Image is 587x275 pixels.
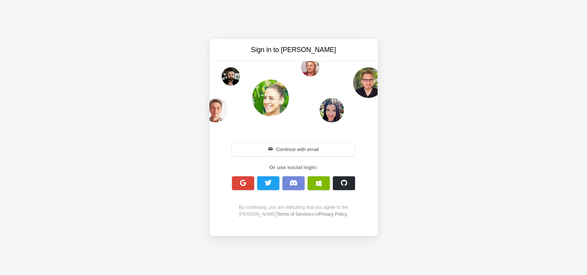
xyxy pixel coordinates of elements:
[228,204,359,218] div: By continuing, you are indicating that you agree to the [PERSON_NAME] and .
[277,212,311,217] a: Terms of Service
[232,142,355,156] button: Continue with email
[228,164,359,171] div: Or use social login:
[229,45,358,55] h3: Sign in to [PERSON_NAME]
[318,212,347,217] a: Privacy Policy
